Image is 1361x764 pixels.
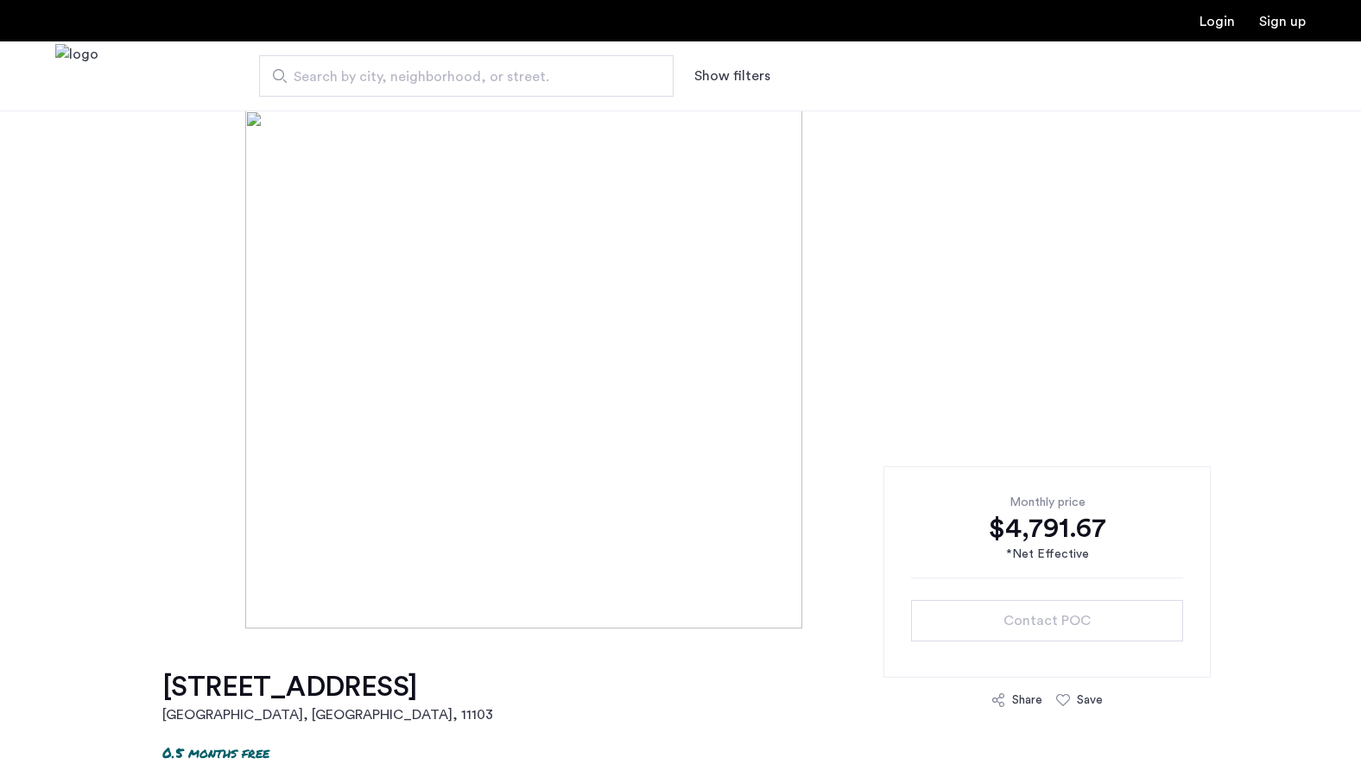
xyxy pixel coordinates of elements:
[911,494,1183,511] div: Monthly price
[55,44,98,109] img: logo
[259,55,674,97] input: Apartment Search
[911,511,1183,546] div: $4,791.67
[162,670,493,704] h1: [STREET_ADDRESS]
[55,44,98,109] a: Cazamio Logo
[162,742,269,762] p: 0.5 months free
[1259,15,1306,28] a: Registration
[245,110,1117,628] img: [object%20Object]
[1012,691,1042,709] div: Share
[162,670,493,725] a: [STREET_ADDRESS][GEOGRAPHIC_DATA], [GEOGRAPHIC_DATA], 11103
[1077,691,1103,709] div: Save
[1003,610,1091,631] span: Contact POC
[162,704,493,725] h2: [GEOGRAPHIC_DATA], [GEOGRAPHIC_DATA] , 11103
[294,66,625,87] span: Search by city, neighborhood, or street.
[1200,15,1235,28] a: Login
[911,600,1183,641] button: button
[694,66,770,86] button: Show or hide filters
[911,546,1183,564] div: *Net Effective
